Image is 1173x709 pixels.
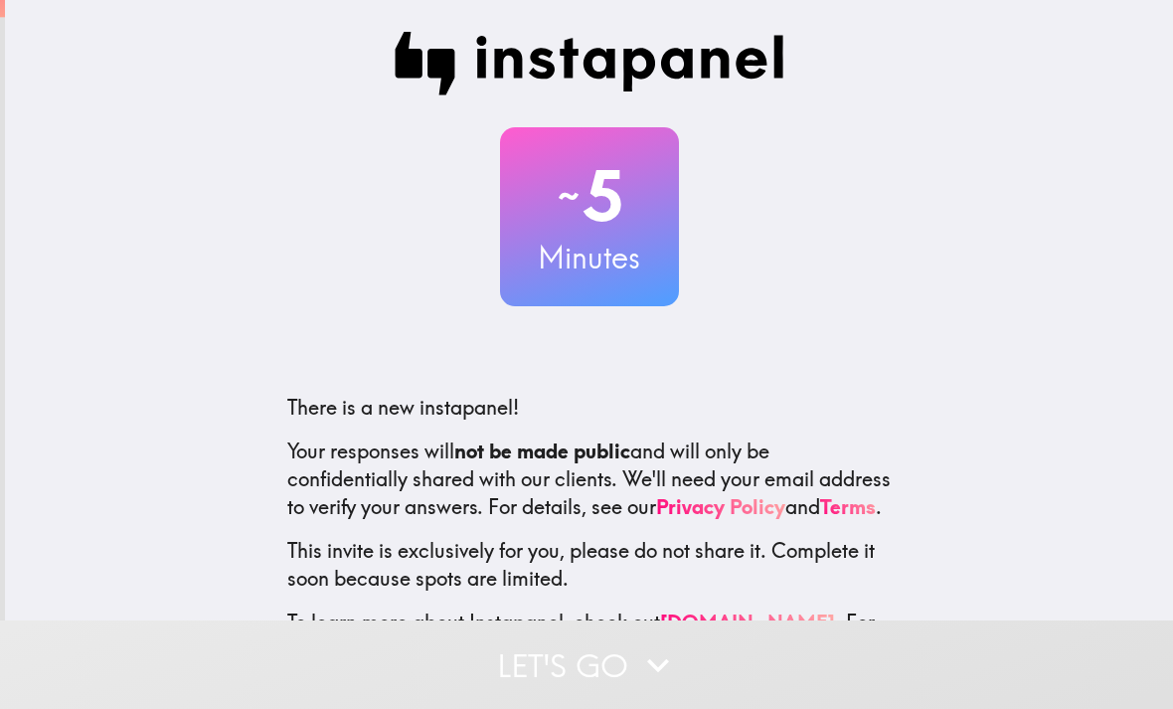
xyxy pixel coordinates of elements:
p: This invite is exclusively for you, please do not share it. Complete it soon because spots are li... [287,537,892,593]
p: To learn more about Instapanel, check out . For questions or help, email us at . [287,609,892,692]
img: Instapanel [395,32,784,95]
h3: Minutes [500,237,679,278]
span: ~ [555,166,583,226]
b: not be made public [454,439,630,463]
h2: 5 [500,155,679,237]
a: Privacy Policy [656,494,785,519]
a: [DOMAIN_NAME] [660,610,835,634]
span: There is a new instapanel! [287,395,519,420]
a: Terms [820,494,876,519]
p: Your responses will and will only be confidentially shared with our clients. We'll need your emai... [287,438,892,521]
